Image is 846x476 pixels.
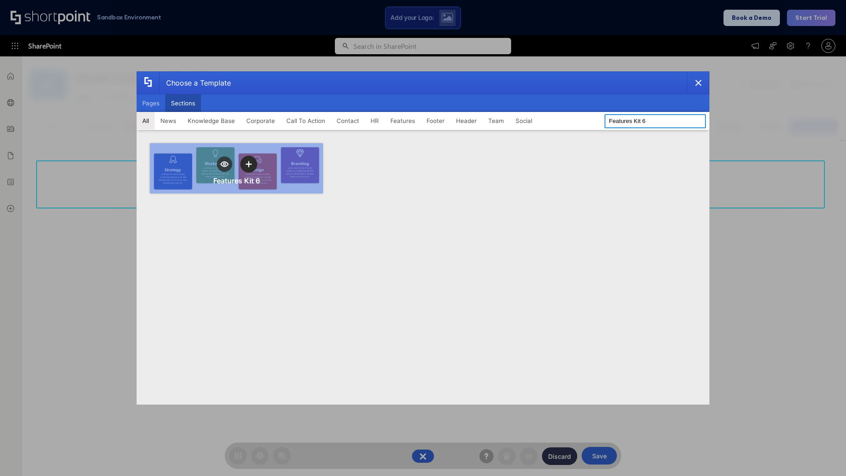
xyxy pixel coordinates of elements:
input: Search [605,114,706,128]
button: Corporate [241,112,281,130]
button: Social [510,112,538,130]
iframe: Chat Widget [802,434,846,476]
div: Choose a Template [159,72,231,94]
button: Footer [421,112,450,130]
button: News [155,112,182,130]
button: Call To Action [281,112,331,130]
button: All [137,112,155,130]
button: Header [450,112,482,130]
button: Pages [137,94,165,112]
button: Team [482,112,510,130]
div: Features Kit 6 [213,176,260,185]
div: template selector [137,71,709,405]
button: Features [385,112,421,130]
button: HR [365,112,385,130]
button: Sections [165,94,201,112]
button: Contact [331,112,365,130]
button: Knowledge Base [182,112,241,130]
